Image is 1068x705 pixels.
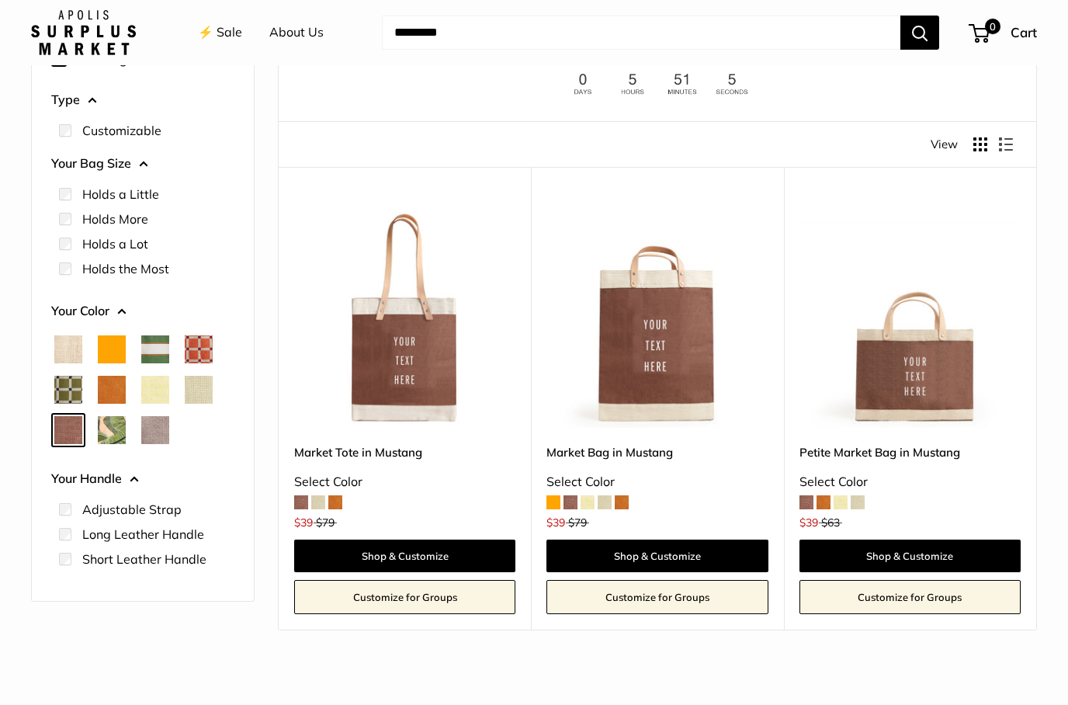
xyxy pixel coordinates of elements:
[294,206,515,427] img: Market Tote in Mustang
[82,185,159,203] label: Holds a Little
[82,121,161,140] label: Customizable
[294,540,515,572] a: Shop & Customize
[98,335,126,363] button: Orange
[82,234,148,253] label: Holds a Lot
[294,443,515,461] a: Market Tote in Mustang
[546,540,768,572] a: Shop & Customize
[98,376,126,404] button: Cognac
[141,376,169,404] button: Daisy
[31,10,136,55] img: Apolis: Surplus Market
[970,20,1037,45] a: 0 Cart
[54,376,82,404] button: Chenille Window Sage
[51,300,234,323] button: Your Color
[198,21,242,44] a: ⚡️ Sale
[799,443,1021,461] a: Petite Market Bag in Mustang
[799,540,1021,572] a: Shop & Customize
[799,516,818,530] span: $39
[568,516,587,530] span: $79
[546,471,768,494] div: Select Color
[294,206,515,427] a: Market Tote in MustangMarket Tote in Mustang
[54,335,82,363] button: Natural
[185,335,213,363] button: Chenille Window Brick
[82,259,169,278] label: Holds the Most
[973,137,987,151] button: Display products as grid
[999,137,1013,151] button: Display products as list
[51,89,234,112] button: Type
[82,210,148,228] label: Holds More
[316,516,335,530] span: $79
[799,206,1021,427] img: Petite Market Bag in Mustang
[82,550,206,568] label: Short Leather Handle
[294,471,515,494] div: Select Color
[185,376,213,404] button: Mint Sorbet
[269,21,324,44] a: About Us
[51,467,234,491] button: Your Handle
[54,416,82,444] button: Mustang
[799,580,1021,614] a: Customize for Groups
[985,19,1000,34] span: 0
[382,16,900,50] input: Search...
[821,516,840,530] span: $63
[98,416,126,444] button: Palm Leaf
[546,443,768,461] a: Market Bag in Mustang
[546,580,768,614] a: Customize for Groups
[546,206,768,427] a: Market Bag in MustangMarket Bag in Mustang
[51,152,234,175] button: Your Bag Size
[799,206,1021,427] a: Petite Market Bag in MustangPetite Market Bag in Mustang
[931,134,958,155] span: View
[294,580,515,614] a: Customize for Groups
[294,516,313,530] span: $39
[82,525,204,544] label: Long Leather Handle
[560,69,754,99] img: 12 hours only. Ends at 8pm
[141,416,169,444] button: Taupe
[1011,24,1037,40] span: Cart
[141,335,169,363] button: Court Green
[546,206,768,427] img: Market Bag in Mustang
[546,516,565,530] span: $39
[82,500,182,519] label: Adjustable Strap
[799,471,1021,494] div: Select Color
[900,16,939,50] button: Search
